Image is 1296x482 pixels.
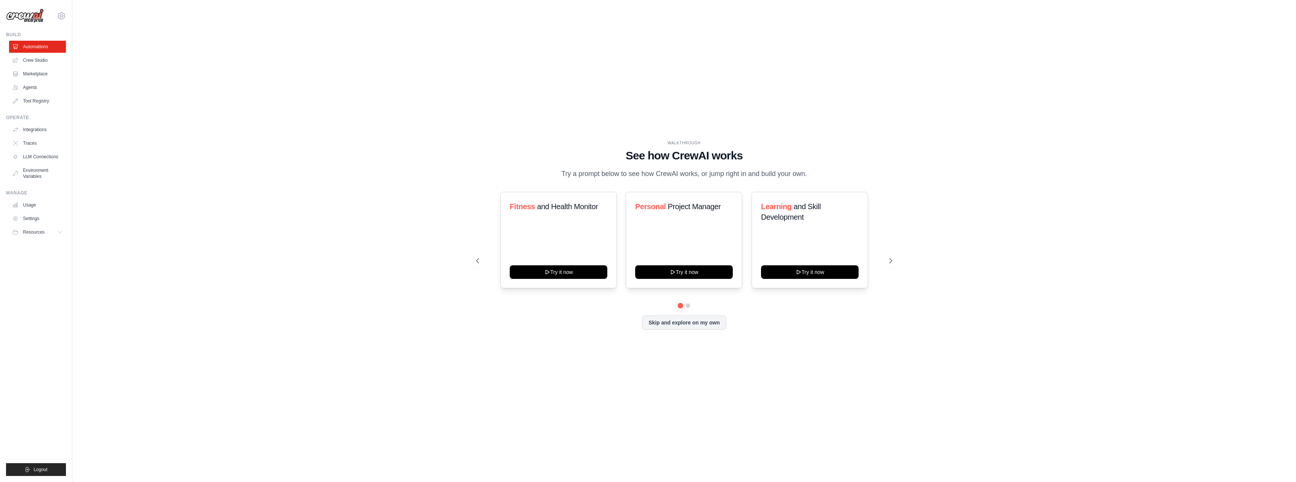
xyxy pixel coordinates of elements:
div: Operate [6,115,66,121]
a: Settings [9,213,66,225]
a: Usage [9,199,66,211]
span: and Skill Development [761,202,821,221]
button: Try it now [510,265,607,279]
span: Personal [635,202,666,211]
button: Try it now [761,265,859,279]
div: Build [6,32,66,38]
a: Traces [9,137,66,149]
span: Fitness [510,202,535,211]
p: Try a prompt below to see how CrewAI works, or jump right in and build your own. [558,168,811,179]
span: Resources [23,229,44,235]
button: Logout [6,463,66,476]
span: Learning [761,202,792,211]
button: Skip and explore on my own [642,315,726,330]
a: Marketplace [9,68,66,80]
div: WALKTHROUGH [476,140,892,146]
a: Integrations [9,124,66,136]
a: Tool Registry [9,95,66,107]
button: Try it now [635,265,733,279]
h1: See how CrewAI works [476,149,892,162]
a: Automations [9,41,66,53]
a: Agents [9,81,66,93]
a: Crew Studio [9,54,66,66]
span: and Health Monitor [537,202,598,211]
button: Resources [9,226,66,238]
div: Manage [6,190,66,196]
a: LLM Connections [9,151,66,163]
img: Logo [6,9,44,23]
span: Logout [34,467,47,473]
span: Project Manager [668,202,721,211]
a: Environment Variables [9,164,66,182]
iframe: Chat Widget [1258,446,1296,482]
